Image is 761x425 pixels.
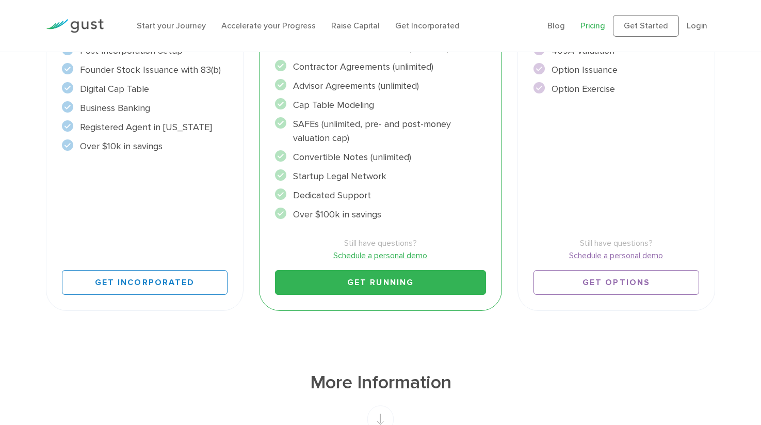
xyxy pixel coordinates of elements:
a: Get Started [613,15,679,37]
img: Gust Logo [46,19,104,33]
li: Dedicated Support [275,188,485,202]
a: Raise Capital [331,21,380,30]
li: Option Exercise [533,82,700,96]
a: Login [687,21,707,30]
a: Get Incorporated [395,21,460,30]
li: Business Banking [62,101,228,115]
a: Get Running [275,270,485,295]
li: Startup Legal Network [275,169,485,183]
li: Digital Cap Table [62,82,228,96]
a: Schedule a personal demo [275,249,485,262]
span: Still have questions? [533,237,700,249]
li: Advisor Agreements (unlimited) [275,79,485,93]
a: Get Incorporated [62,270,228,295]
li: Founder Stock Issuance with 83(b) [62,63,228,77]
a: Schedule a personal demo [533,249,700,262]
a: Get Options [533,270,700,295]
li: Cap Table Modeling [275,98,485,112]
li: Over $10k in savings [62,139,228,153]
span: Still have questions? [275,237,485,249]
li: Option Issuance [533,63,700,77]
li: Registered Agent in [US_STATE] [62,120,228,134]
a: Accelerate your Progress [221,21,316,30]
li: Over $100k in savings [275,208,485,222]
li: Convertible Notes (unlimited) [275,150,485,164]
a: Blog [547,21,565,30]
li: SAFEs (unlimited, pre- and post-money valuation cap) [275,117,485,145]
li: Contractor Agreements (unlimited) [275,60,485,74]
a: Pricing [580,21,605,30]
a: Start your Journey [137,21,206,30]
h1: More Information [46,370,716,395]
